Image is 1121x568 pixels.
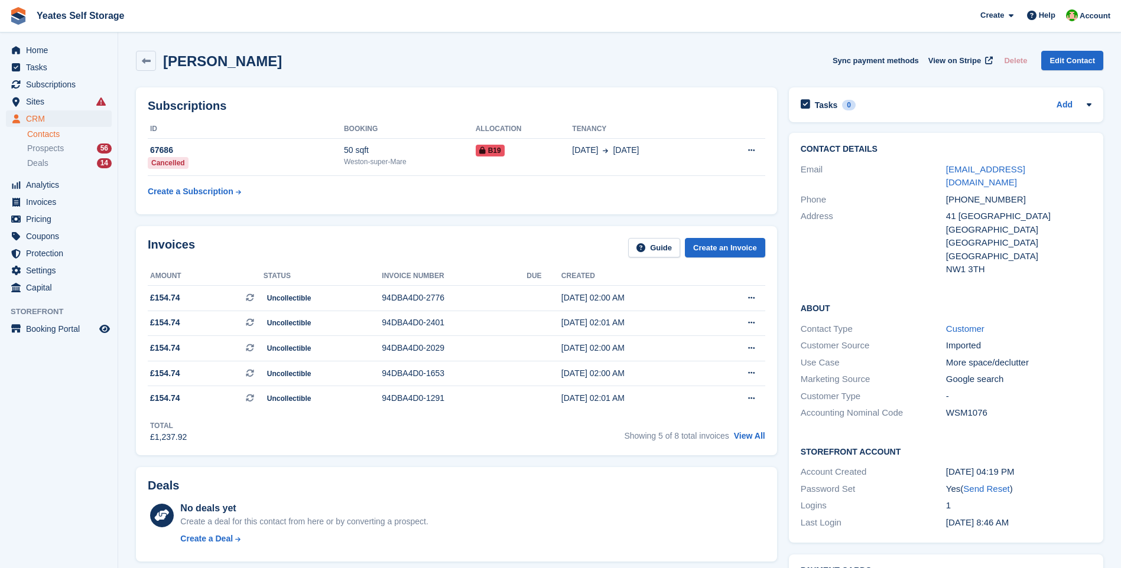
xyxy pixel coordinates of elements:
[946,210,1091,223] div: 41 [GEOGRAPHIC_DATA]
[6,321,112,337] a: menu
[801,406,946,420] div: Accounting Nominal Code
[801,499,946,512] div: Logins
[150,342,180,354] span: £154.74
[26,245,97,262] span: Protection
[572,144,598,156] span: [DATE]
[27,157,112,169] a: Deals 14
[264,393,315,404] span: Uncollectible
[815,100,838,110] h2: Tasks
[148,479,179,492] h2: Deals
[572,120,713,139] th: Tenancy
[6,245,112,262] a: menu
[561,292,708,304] div: [DATE] 02:00 AM
[180,515,428,528] div: Create a deal for this contact from here or by converting a prospect.
[264,317,315,329] span: Uncollectible
[148,267,264,286] th: Amount
[561,267,708,286] th: Created
[624,431,729,440] span: Showing 5 of 8 total invoices
[801,210,946,276] div: Address
[26,321,97,337] span: Booking Portal
[946,324,984,334] a: Customer
[26,177,97,193] span: Analytics
[476,120,573,139] th: Allocation
[963,484,1009,494] a: Send Reset
[946,517,1009,527] time: 2025-03-13 08:46:04 UTC
[1080,10,1110,22] span: Account
[27,142,112,155] a: Prospects 56
[26,194,97,210] span: Invoices
[946,193,1091,207] div: [PHONE_NUMBER]
[946,373,1091,386] div: Google search
[801,390,946,403] div: Customer Type
[26,59,97,76] span: Tasks
[382,267,527,286] th: Invoice number
[180,501,428,515] div: No deals yet
[6,211,112,227] a: menu
[382,316,527,329] div: 94DBA4D0-2401
[613,144,639,156] span: [DATE]
[1039,9,1055,21] span: Help
[1057,99,1073,112] a: Add
[180,533,428,545] a: Create a Deal
[561,342,708,354] div: [DATE] 02:00 AM
[928,55,981,67] span: View on Stripe
[6,93,112,110] a: menu
[6,42,112,58] a: menu
[150,316,180,329] span: £154.74
[6,262,112,279] a: menu
[148,144,344,156] div: 67686
[801,322,946,336] div: Contact Type
[6,279,112,296] a: menu
[946,482,1091,496] div: Yes
[150,431,187,443] div: £1,237.92
[9,7,27,25] img: stora-icon-8386f47178a22dfd0bd8f6a31ec36ba5ce8667c1dd55bd0f319d3a0aa187defe.svg
[801,445,1091,457] h2: Storefront Account
[476,145,505,156] span: B19
[946,356,1091,370] div: More space/declutter
[27,129,112,140] a: Contacts
[833,51,919,70] button: Sync payment methods
[561,392,708,404] div: [DATE] 02:01 AM
[946,339,1091,352] div: Imported
[1041,51,1103,70] a: Edit Contact
[801,302,1091,314] h2: About
[561,367,708,380] div: [DATE] 02:00 AM
[6,76,112,93] a: menu
[148,238,195,257] h2: Invoices
[946,390,1091,403] div: -
[842,100,856,110] div: 0
[344,144,476,156] div: 50 sqft
[946,499,1091,512] div: 1
[264,267,382,286] th: Status
[6,228,112,244] a: menu
[180,533,233,545] div: Create a Deal
[97,158,112,168] div: 14
[382,367,527,380] div: 94DBA4D0-1653
[344,156,476,167] div: Weston-super-Mare
[150,420,187,431] div: Total
[344,120,476,139] th: Booking
[6,110,112,127] a: menu
[6,177,112,193] a: menu
[264,368,315,380] span: Uncollectible
[150,392,180,404] span: £154.74
[960,484,1012,494] span: ( )
[27,143,64,154] span: Prospects
[946,236,1091,250] div: [GEOGRAPHIC_DATA]
[946,164,1025,188] a: [EMAIL_ADDRESS][DOMAIN_NAME]
[163,53,282,69] h2: [PERSON_NAME]
[32,6,129,25] a: Yeates Self Storage
[98,322,112,336] a: Preview store
[148,120,344,139] th: ID
[801,482,946,496] div: Password Set
[11,306,118,318] span: Storefront
[382,342,527,354] div: 94DBA4D0-2029
[26,110,97,127] span: CRM
[685,238,765,257] a: Create an Invoice
[6,59,112,76] a: menu
[26,262,97,279] span: Settings
[801,145,1091,154] h2: Contact Details
[946,465,1091,479] div: [DATE] 04:19 PM
[150,292,180,304] span: £154.74
[382,392,527,404] div: 94DBA4D0-1291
